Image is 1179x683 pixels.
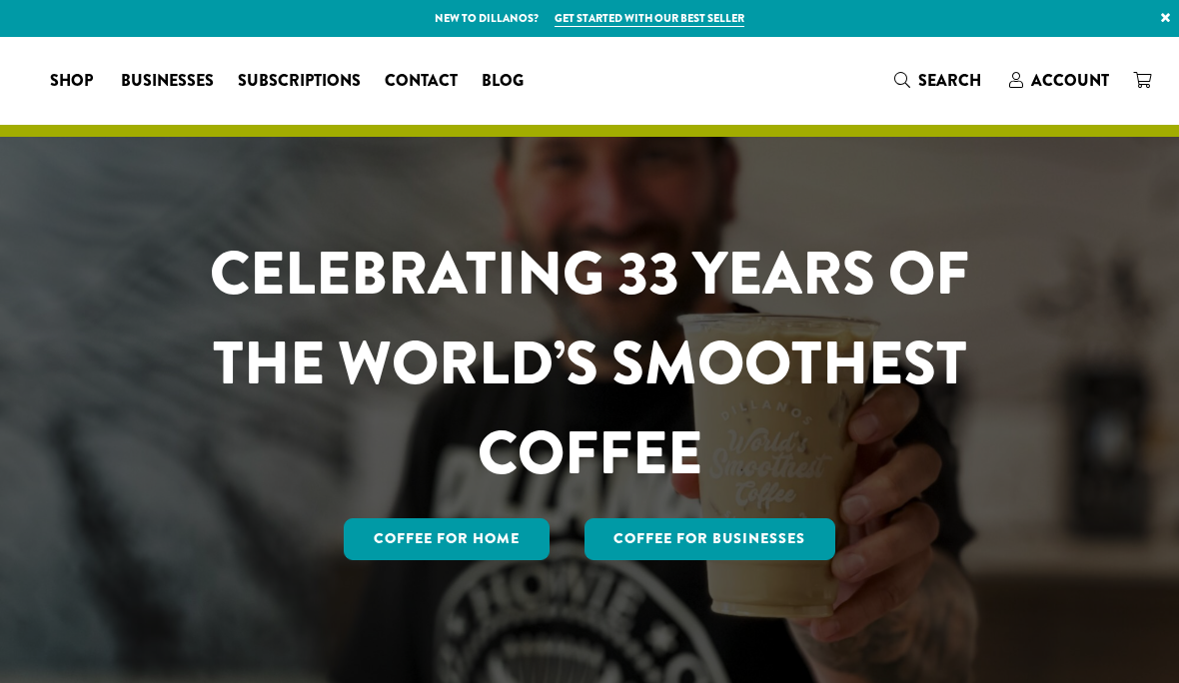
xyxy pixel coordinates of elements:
[385,69,458,94] span: Contact
[159,229,1021,498] h1: CELEBRATING 33 YEARS OF THE WORLD’S SMOOTHEST COFFEE
[585,518,836,560] a: Coffee For Businesses
[344,518,550,560] a: Coffee for Home
[882,64,997,97] a: Search
[238,69,361,94] span: Subscriptions
[50,69,93,94] span: Shop
[1031,69,1109,92] span: Account
[482,69,524,94] span: Blog
[121,69,214,94] span: Businesses
[555,10,744,27] a: Get started with our best seller
[918,69,981,92] span: Search
[38,65,109,97] a: Shop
